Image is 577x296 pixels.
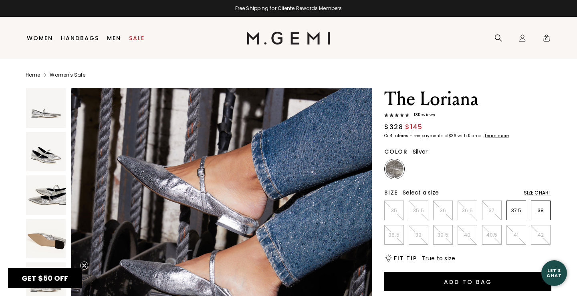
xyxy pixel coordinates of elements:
[26,219,66,259] img: The Loriana
[27,35,53,41] a: Women
[458,232,477,238] p: 40
[531,232,550,238] p: 42
[247,32,331,45] img: M.Gemi
[482,207,501,214] p: 37
[422,254,455,262] span: True to size
[384,272,551,291] button: Add to Bag
[541,268,567,278] div: Let's Chat
[482,232,501,238] p: 40.5
[507,207,526,214] p: 37.5
[50,72,85,78] a: Women's Sale
[405,122,422,132] span: $145
[543,36,551,44] span: 0
[434,207,452,214] p: 36
[531,207,550,214] p: 38
[22,273,68,283] span: GET $50 OFF
[409,207,428,214] p: 35.5
[384,133,448,139] klarna-placement-style-body: Or 4 interest-free payments of
[384,122,403,132] span: $328
[384,88,551,110] h1: The Loriana
[413,148,428,156] span: Silver
[458,133,484,139] klarna-placement-style-body: with Klarna
[484,134,509,138] a: Learn more
[448,133,456,139] klarna-placement-style-amount: $36
[80,262,88,270] button: Close teaser
[524,190,551,196] div: Size Chart
[26,72,40,78] a: Home
[61,35,99,41] a: Handbags
[403,189,439,197] span: Select a size
[458,207,477,214] p: 36.5
[384,189,398,196] h2: Size
[485,133,509,139] klarna-placement-style-cta: Learn more
[394,255,417,262] h2: Fit Tip
[129,35,145,41] a: Sale
[434,232,452,238] p: 39.5
[26,88,66,128] img: The Loriana
[507,232,526,238] p: 41
[26,132,66,172] img: The Loriana
[409,232,428,238] p: 39
[385,232,403,238] p: 38.5
[385,207,403,214] p: 35
[384,113,551,119] a: 18Reviews
[409,113,435,118] span: 18 Review s
[385,160,403,178] img: Silver
[384,148,408,155] h2: Color
[107,35,121,41] a: Men
[8,268,82,288] div: GET $50 OFFClose teaser
[26,175,66,215] img: The Loriana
